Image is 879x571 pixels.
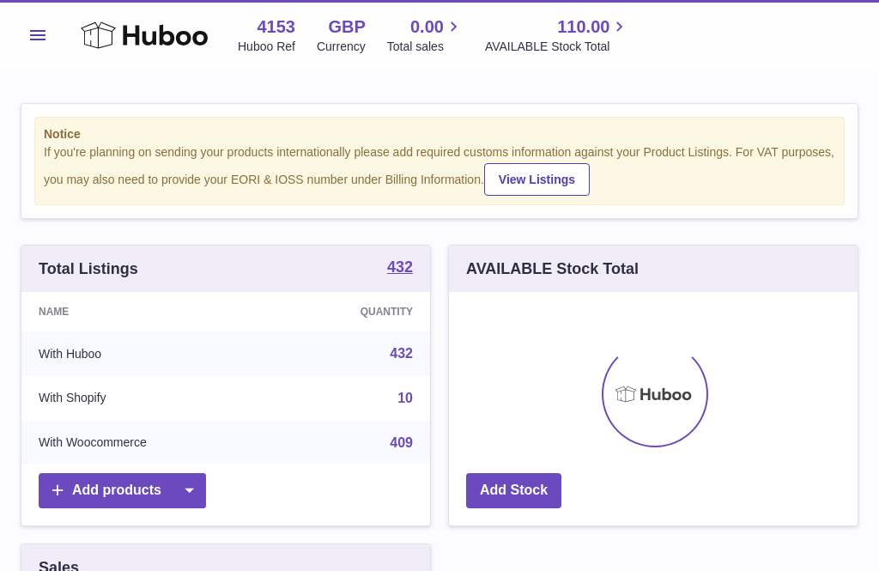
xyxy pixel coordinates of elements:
[317,39,366,55] div: Currency
[21,376,275,421] td: With Shopify
[21,421,275,465] td: With Woocommerce
[39,258,138,279] h3: Total Listings
[390,435,413,450] a: 409
[466,473,561,508] a: Add Stock
[275,292,430,331] th: Quantity
[390,346,413,361] a: 432
[485,15,630,55] a: 110.00 AVAILABLE Stock Total
[466,258,639,279] h3: AVAILABLE Stock Total
[238,39,295,55] div: Huboo Ref
[39,473,206,508] a: Add products
[484,163,590,196] a: View Listings
[21,331,275,376] td: With Huboo
[21,292,275,331] th: Name
[328,15,365,39] strong: GBP
[410,15,444,39] span: 0.00
[387,39,464,55] span: Total sales
[257,15,295,39] strong: 4153
[44,126,835,143] strong: Notice
[387,259,413,278] a: 432
[557,15,609,39] span: 110.00
[485,39,630,55] span: AVAILABLE Stock Total
[387,15,464,55] a: 0.00 Total sales
[397,391,413,405] a: 10
[387,259,413,275] strong: 432
[44,144,835,196] div: If you're planning on sending your products internationally please add required customs informati...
